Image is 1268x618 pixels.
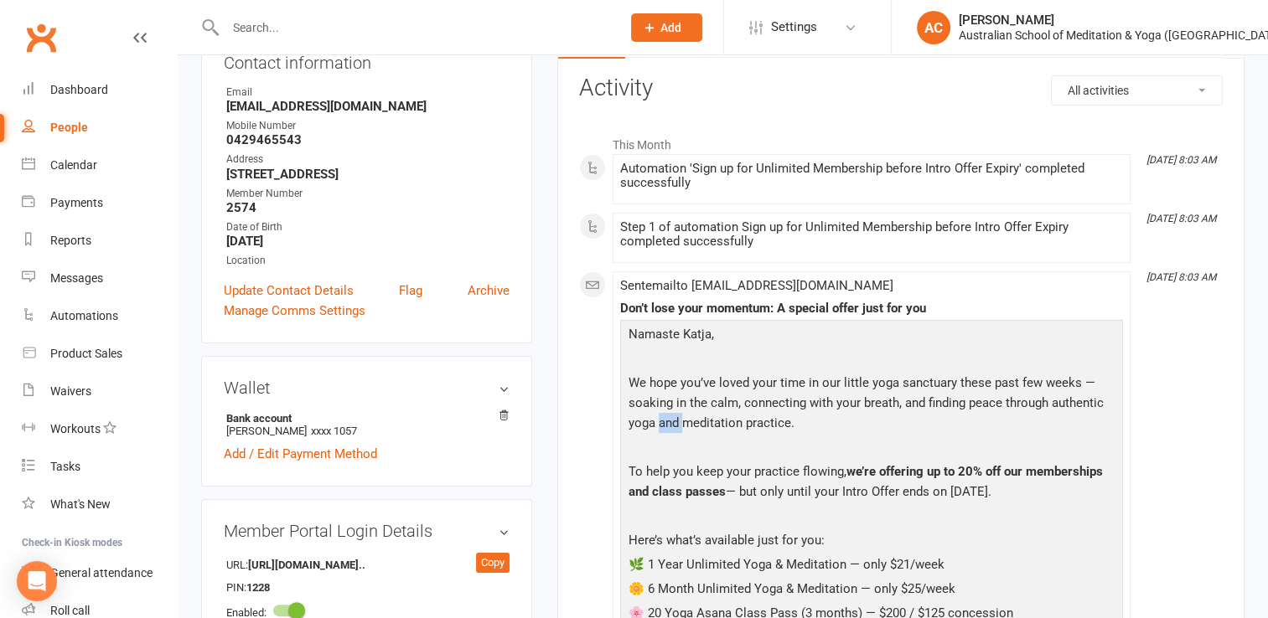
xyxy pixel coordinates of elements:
[50,347,122,360] div: Product Sales
[22,410,177,448] a: Workouts
[22,71,177,109] a: Dashboard
[224,444,377,464] a: Add / Edit Payment Method
[917,11,950,44] div: AC
[50,604,90,617] div: Roll call
[1146,154,1216,166] i: [DATE] 8:03 AM
[624,579,1119,603] p: 🌼 6 Month Unlimited Yoga & Meditation — only $25/week
[226,253,510,269] div: Location
[620,162,1123,190] div: Automation 'Sign up for Unlimited Membership before Intro Offer Expiry' completed successfully
[771,8,817,46] span: Settings
[17,561,57,601] div: Open Intercom Messenger
[226,186,510,202] div: Member Number
[50,460,80,473] div: Tasks
[226,118,510,134] div: Mobile Number
[620,301,1123,316] div: Don’t lose your momentum: A special offer just for you
[629,464,1103,499] span: we’re offering up to 20% off our memberships and class passes
[22,260,177,297] a: Messages
[22,373,177,410] a: Waivers
[468,281,510,301] a: Archive
[50,384,91,398] div: Waivers
[20,17,62,59] a: Clubworx
[22,448,177,486] a: Tasks
[226,132,510,147] strong: 0429465543
[620,220,1123,249] div: Step 1 of automation Sign up for Unlimited Membership before Intro Offer Expiry completed success...
[660,21,681,34] span: Add
[226,99,510,114] strong: [EMAIL_ADDRESS][DOMAIN_NAME]
[631,13,702,42] button: Add
[226,200,510,215] strong: 2574
[620,278,893,293] span: Sent email to [EMAIL_ADDRESS][DOMAIN_NAME]
[248,557,365,574] strong: [URL][DOMAIN_NAME]..
[22,297,177,335] a: Automations
[1146,213,1216,224] i: [DATE] 8:03 AM
[226,234,510,249] strong: [DATE]
[399,281,422,301] a: Flag
[50,566,153,579] div: General attendance
[226,412,501,425] strong: Bank account
[226,167,510,182] strong: [STREET_ADDRESS]
[50,121,88,134] div: People
[579,75,1223,101] h3: Activity
[220,16,609,39] input: Search...
[22,335,177,373] a: Product Sales
[22,486,177,523] a: What's New
[50,196,103,209] div: Payments
[224,281,354,301] a: Update Contact Details
[624,530,1119,554] p: Here’s what’s available just for you:
[226,152,510,167] div: Address
[624,554,1119,579] p: 🌿 1 Year Unlimited Yoga & Meditation — only $21/week
[22,147,177,184] a: Calendar
[22,184,177,222] a: Payments
[50,271,103,285] div: Messages
[624,373,1119,437] p: We hope you’ve loved your time in our little yoga sanctuary these past few weeks — soaking in the...
[226,85,510,100] div: Email
[224,575,510,599] li: PIN:
[22,109,177,147] a: People
[50,309,118,322] div: Automations
[224,301,365,321] a: Manage Comms Settings
[224,379,510,397] h3: Wallet
[22,554,177,592] a: General attendance kiosk mode
[224,553,510,576] li: URL:
[22,222,177,260] a: Reports
[476,553,510,573] div: Copy
[50,158,97,172] div: Calendar
[50,497,111,511] div: What's New
[50,234,91,247] div: Reports
[224,47,510,72] h3: Contact information
[624,461,1119,506] p: To help you keep your practice flowing, — but only until your Intro Offer ends on [DATE].
[624,324,1119,348] p: Namaste Katja,
[50,83,108,96] div: Dashboard
[579,127,1223,154] li: This Month
[224,409,510,440] li: [PERSON_NAME]
[1146,271,1216,283] i: [DATE] 8:03 AM
[226,219,510,235] div: Date of Birth
[224,522,510,540] h3: Member Portal Login Details
[50,422,101,435] div: Workouts
[246,579,343,597] strong: 1228
[311,425,357,437] span: xxxx 1057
